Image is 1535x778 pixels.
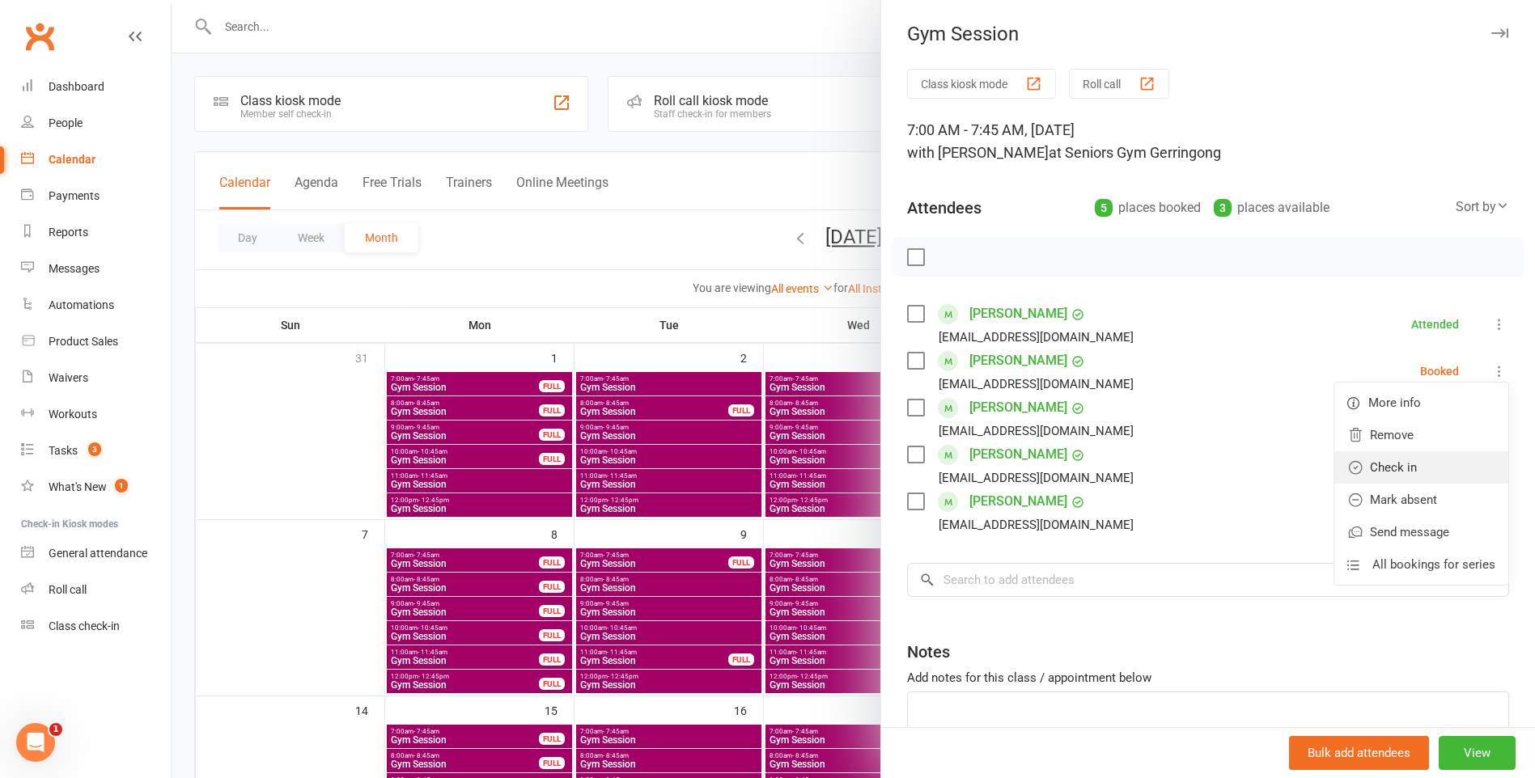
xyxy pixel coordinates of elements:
[16,723,55,762] iframe: Intercom live chat
[939,514,1134,535] div: [EMAIL_ADDRESS][DOMAIN_NAME]
[907,69,1056,99] button: Class kiosk mode
[1334,387,1508,419] a: More info
[939,467,1134,488] div: [EMAIL_ADDRESS][DOMAIN_NAME]
[907,641,950,663] div: Notes
[49,298,114,311] div: Automations
[1411,319,1459,330] div: Attended
[49,619,120,632] div: Class check-in
[969,442,1067,467] a: [PERSON_NAME]
[939,374,1134,395] div: [EMAIL_ADDRESS][DOMAIN_NAME]
[969,395,1067,421] a: [PERSON_NAME]
[21,105,171,142] a: People
[21,535,171,572] a: General attendance kiosk mode
[21,396,171,433] a: Workouts
[969,301,1067,327] a: [PERSON_NAME]
[49,262,100,275] div: Messages
[21,287,171,323] a: Automations
[115,479,128,493] span: 1
[1049,144,1221,161] span: at Seniors Gym Gerringong
[49,547,147,560] div: General attendance
[907,197,982,219] div: Attendees
[49,408,97,421] div: Workouts
[881,23,1535,45] div: Gym Session
[49,583,87,596] div: Roll call
[939,327,1134,348] div: [EMAIL_ADDRESS][DOMAIN_NAME]
[1439,736,1516,770] button: View
[1289,736,1429,770] button: Bulk add attendees
[969,488,1067,514] a: [PERSON_NAME]
[1420,366,1459,377] div: Booked
[49,723,62,736] span: 1
[49,371,88,384] div: Waivers
[969,348,1067,374] a: [PERSON_NAME]
[21,608,171,645] a: Class kiosk mode
[1456,197,1509,218] div: Sort by
[907,144,1049,161] span: with [PERSON_NAME]
[49,116,83,129] div: People
[1334,516,1508,548] a: Send message
[1069,69,1169,99] button: Roll call
[1334,451,1508,484] a: Check in
[49,226,88,239] div: Reports
[1334,548,1508,581] a: All bookings for series
[49,444,78,457] div: Tasks
[19,16,60,57] a: Clubworx
[49,153,95,166] div: Calendar
[21,360,171,396] a: Waivers
[21,251,171,287] a: Messages
[49,480,107,493] div: What's New
[1334,484,1508,516] a: Mark absent
[1214,199,1232,217] div: 3
[21,323,171,360] a: Product Sales
[88,442,101,456] span: 3
[21,469,171,505] a: What's New1
[1372,555,1495,574] span: All bookings for series
[21,69,171,105] a: Dashboard
[1214,197,1329,219] div: places available
[49,189,100,202] div: Payments
[1095,197,1201,219] div: places booked
[1368,393,1421,412] span: More info
[1334,419,1508,451] a: Remove
[1095,199,1113,217] div: 5
[21,433,171,469] a: Tasks 3
[907,119,1509,164] div: 7:00 AM - 7:45 AM, [DATE]
[49,335,118,348] div: Product Sales
[49,80,104,93] div: Dashboard
[907,563,1509,597] input: Search to add attendees
[21,572,171,608] a: Roll call
[21,178,171,214] a: Payments
[21,214,171,251] a: Reports
[907,668,1509,687] div: Add notes for this class / appointment below
[21,142,171,178] a: Calendar
[939,421,1134,442] div: [EMAIL_ADDRESS][DOMAIN_NAME]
